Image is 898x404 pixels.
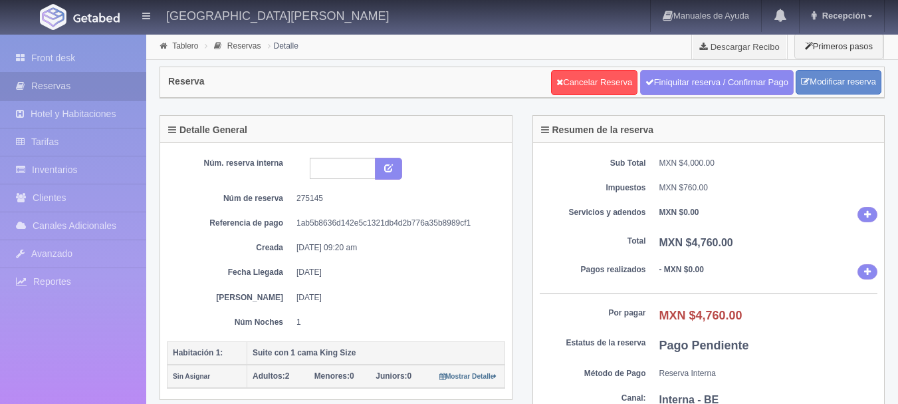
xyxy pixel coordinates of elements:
dt: Servicios y adendos [540,207,646,218]
b: Habitación 1: [173,348,223,357]
strong: Adultos: [253,371,285,381]
b: MXN $0.00 [659,208,699,217]
li: Detalle [265,39,302,52]
small: Mostrar Detalle [439,373,497,380]
a: Mostrar Detalle [439,371,497,381]
dt: Total [540,236,646,247]
dt: Pagos realizados [540,264,646,276]
dt: Núm. reserva interna [177,158,283,169]
a: Reservas [227,41,261,51]
dt: Por pagar [540,307,646,319]
b: Pago Pendiente [659,339,749,352]
dt: Referencia de pago [177,218,283,229]
dt: [PERSON_NAME] [177,292,283,303]
dt: Sub Total [540,158,646,169]
h4: Detalle General [168,125,247,135]
span: Recepción [819,11,866,21]
dt: Creada [177,242,283,254]
b: MXN $4,760.00 [659,309,742,322]
dt: Estatus de la reserva [540,337,646,349]
a: Finiquitar reserva / Confirmar Pago [640,70,794,95]
dt: Método de Pago [540,368,646,379]
h4: [GEOGRAPHIC_DATA][PERSON_NAME] [166,7,389,23]
button: Primeros pasos [794,33,883,59]
dd: 1ab5b8636d142e5c1321db4d2b776a35b8989cf1 [296,218,495,229]
dt: Núm de reserva [177,193,283,204]
img: Getabed [73,13,120,23]
strong: Juniors: [376,371,407,381]
dt: Fecha Llegada [177,267,283,278]
strong: Menores: [314,371,350,381]
span: 2 [253,371,289,381]
dd: [DATE] 09:20 am [296,242,495,254]
dt: Canal: [540,393,646,404]
dd: MXN $760.00 [659,182,878,194]
a: Tablero [172,41,198,51]
th: Suite con 1 cama King Size [247,341,505,365]
h4: Resumen de la reserva [541,125,654,135]
dd: 275145 [296,193,495,204]
span: 0 [376,371,411,381]
img: Getabed [40,4,66,30]
a: Cancelar Reserva [551,70,637,95]
b: MXN $4,760.00 [659,237,733,248]
dt: Núm Noches [177,317,283,328]
h4: Reserva [168,77,205,87]
dt: Impuestos [540,182,646,194]
dd: MXN $4,000.00 [659,158,878,169]
dd: [DATE] [296,292,495,303]
dd: Reserva Interna [659,368,878,379]
a: Descargar Recibo [692,33,787,60]
dd: [DATE] [296,267,495,278]
span: 0 [314,371,354,381]
small: Sin Asignar [173,373,210,380]
dd: 1 [296,317,495,328]
a: Modificar reserva [796,70,881,95]
b: - MXN $0.00 [659,265,704,274]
